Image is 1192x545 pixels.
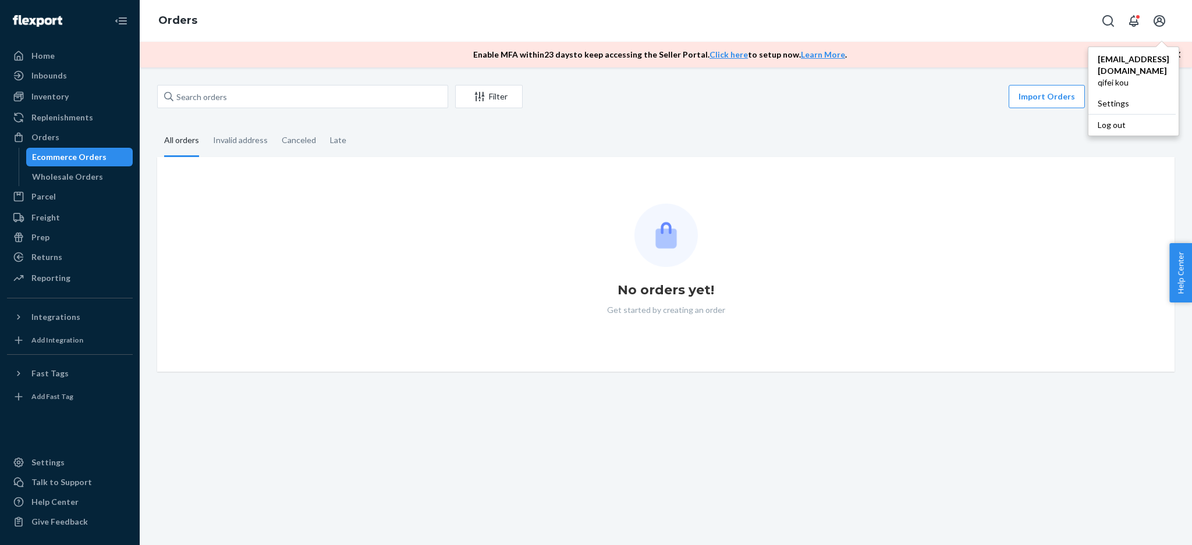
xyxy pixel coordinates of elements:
a: Reporting [7,269,133,287]
div: All orders [164,125,199,157]
a: Prep [7,228,133,247]
div: Fast Tags [31,368,69,379]
a: Ecommerce Orders [26,148,133,166]
a: Returns [7,248,133,266]
button: Log out [1088,114,1176,136]
div: Parcel [31,191,56,202]
button: Open Search Box [1097,9,1120,33]
a: [EMAIL_ADDRESS][DOMAIN_NAME]qifei kou [1088,49,1179,93]
div: Freight [31,212,60,223]
div: Replenishments [31,112,93,123]
div: Add Fast Tag [31,391,73,401]
button: Give Feedback [7,512,133,531]
a: Replenishments [7,108,133,127]
a: Settings [1088,93,1179,114]
a: Learn More [801,49,845,59]
a: Freight [7,208,133,227]
button: Fast Tags [7,364,133,383]
span: [EMAIL_ADDRESS][DOMAIN_NAME] [1098,54,1169,77]
a: Click here [709,49,748,59]
button: Close Navigation [109,9,133,33]
a: Wholesale Orders [26,168,133,186]
div: Returns [31,251,62,263]
div: Add Integration [31,335,83,345]
div: Prep [31,231,49,243]
a: Parcel [7,187,133,206]
h1: No orders yet! [618,281,714,300]
img: Flexport logo [13,15,62,27]
a: Help Center [7,493,133,511]
button: Import Orders [1009,85,1085,108]
img: Empty list [634,204,698,267]
button: Open notifications [1122,9,1145,33]
div: Integrations [31,311,80,323]
input: Search orders [157,85,448,108]
a: Inventory [7,87,133,106]
div: Inbounds [31,70,67,81]
a: Inbounds [7,66,133,85]
ol: breadcrumbs [149,4,207,38]
a: Talk to Support [7,473,133,491]
button: Integrations [7,308,133,326]
a: Settings [7,453,133,472]
a: Orders [158,14,197,27]
div: Give Feedback [31,516,88,528]
a: Add Integration [7,331,133,350]
a: Add Fast Tag [7,387,133,406]
div: Reporting [31,272,70,284]
p: Get started by creating an order [607,304,725,316]
div: Talk to Support [31,476,92,488]
div: Inventory [31,91,69,102]
div: Home [31,50,55,62]
div: Orders [31,131,59,143]
div: Ecommerce Orders [32,151,107,163]
button: Filter [455,85,523,108]
div: Help Center [31,496,79,508]
div: Invalid address [213,125,268,155]
div: Settings [31,457,65,468]
span: qifei kou [1098,77,1169,88]
a: Home [7,47,133,65]
button: Help Center [1169,243,1192,302]
div: Wholesale Orders [32,171,103,183]
div: Late [330,125,346,155]
a: Orders [7,128,133,147]
button: Open account menu [1148,9,1171,33]
p: Enable MFA within 23 days to keep accessing the Seller Portal. to setup now. . [473,49,847,60]
div: Canceled [282,125,316,155]
div: Filter [456,91,522,102]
